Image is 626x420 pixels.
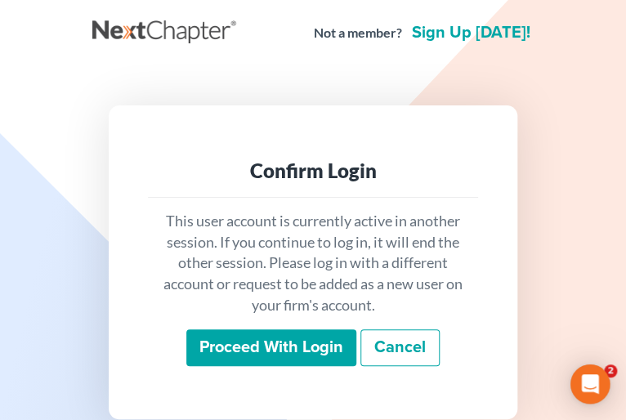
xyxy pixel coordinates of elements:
[161,158,465,184] div: Confirm Login
[314,24,402,42] strong: Not a member?
[360,329,440,367] a: Cancel
[570,364,610,404] div: Open Intercom Messenger
[604,364,617,378] span: 2
[161,211,465,316] p: This user account is currently active in another session. If you continue to log in, it will end ...
[186,329,356,367] input: Proceed with login
[409,25,534,41] a: Sign up [DATE]!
